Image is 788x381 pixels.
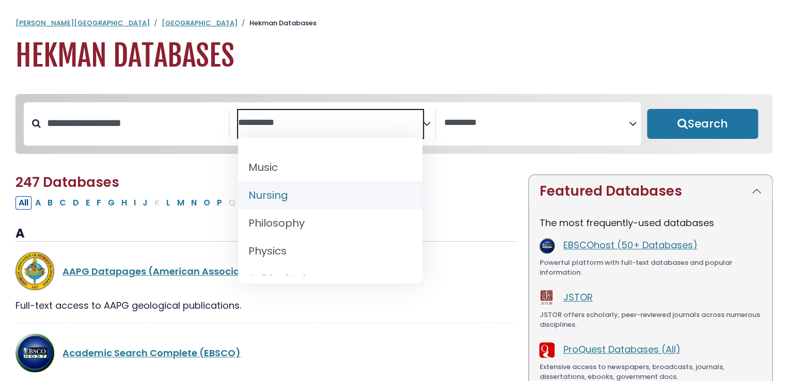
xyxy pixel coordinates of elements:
button: Featured Databases [529,175,772,208]
button: Filter Results A [32,196,44,210]
button: Filter Results B [44,196,56,210]
a: ProQuest Databases (All) [563,343,680,356]
p: The most frequently-used databases [539,216,762,230]
div: Full-text access to AAPG geological publications. [15,298,516,312]
a: [PERSON_NAME][GEOGRAPHIC_DATA] [15,18,150,28]
a: AAPG Datapages (American Association of Petroleum Geologists) [62,265,382,278]
button: Filter Results E [83,196,93,210]
textarea: Search [444,118,629,129]
a: EBSCOhost (50+ Databases) [563,239,697,251]
div: Powerful platform with full-text databases and popular information. [539,258,762,278]
input: Search database by title or keyword [41,115,229,132]
button: Filter Results P [214,196,225,210]
a: Academic Search Complete (EBSCO) [62,346,241,359]
button: Filter Results O [200,196,213,210]
nav: breadcrumb [15,18,773,28]
h3: A [15,226,516,242]
nav: Search filters [15,94,773,154]
button: Filter Results J [139,196,151,210]
button: Filter Results C [56,196,69,210]
button: Filter Results D [70,196,82,210]
a: JSTOR [563,291,592,304]
li: Political Science [238,265,423,293]
li: Philosophy [238,209,423,237]
li: Hekman Databases [238,18,317,28]
button: Filter Results L [163,196,174,210]
button: Filter Results H [118,196,130,210]
button: Filter Results F [93,196,104,210]
div: JSTOR offers scholarly, peer-reviewed journals across numerous disciplines. [539,310,762,330]
li: Nursing [238,181,423,209]
h1: Hekman Databases [15,39,773,73]
li: Music [238,153,423,181]
textarea: Search [238,118,423,129]
button: Submit for Search Results [647,109,758,139]
button: Filter Results N [188,196,200,210]
a: [GEOGRAPHIC_DATA] [162,18,238,28]
li: Physics [238,237,423,265]
button: Filter Results M [174,196,187,210]
span: 247 Databases [15,173,119,192]
button: Filter Results I [131,196,139,210]
div: Alpha-list to filter by first letter of database name [15,196,364,209]
button: Filter Results G [105,196,118,210]
button: All [15,196,31,210]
